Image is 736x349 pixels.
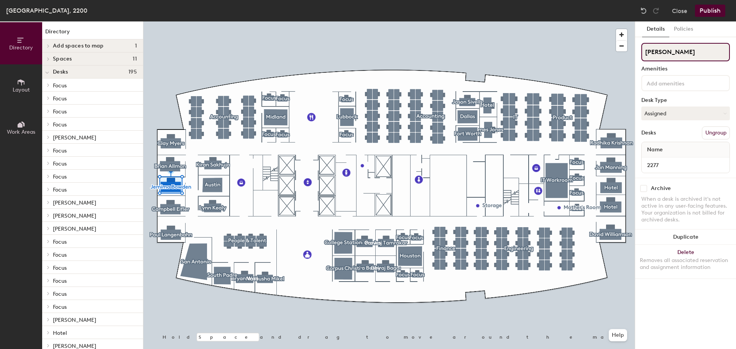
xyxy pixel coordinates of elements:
span: Focus [53,174,67,180]
span: [PERSON_NAME] [53,213,96,219]
span: Focus [53,252,67,258]
span: Focus [53,95,67,102]
span: Focus [53,278,67,284]
button: Publish [695,5,725,17]
span: Focus [53,187,67,193]
span: [PERSON_NAME] [53,317,96,323]
button: Assigned [641,107,730,120]
span: Focus [53,291,67,297]
span: [PERSON_NAME] [53,200,96,206]
span: Focus [53,82,67,89]
img: Undo [640,7,647,15]
div: [GEOGRAPHIC_DATA], 2200 [6,6,87,15]
span: Focus [53,108,67,115]
span: [PERSON_NAME] [53,226,96,232]
button: Policies [669,21,698,37]
input: Unnamed desk [643,160,728,170]
button: DeleteRemoves all associated reservation and assignment information [635,245,736,279]
span: [PERSON_NAME] [53,134,96,141]
img: Redo [652,7,660,15]
button: Ungroup [702,126,730,139]
span: 11 [133,56,137,62]
span: Desks [53,69,68,75]
div: Removes all associated reservation and assignment information [640,257,731,271]
span: Focus [53,265,67,271]
span: Add spaces to map [53,43,104,49]
div: Archive [651,185,671,192]
div: Desks [641,130,656,136]
input: Add amenities [645,78,714,87]
div: When a desk is archived it's not active in any user-facing features. Your organization is not bil... [641,196,730,223]
span: Focus [53,161,67,167]
button: Details [642,21,669,37]
span: Focus [53,147,67,154]
h1: Directory [42,28,143,39]
span: Focus [53,239,67,245]
div: Amenities [641,66,730,72]
button: Duplicate [635,229,736,245]
button: Help [609,329,627,341]
span: 195 [128,69,137,75]
span: 1 [135,43,137,49]
span: Focus [53,121,67,128]
span: Layout [13,87,30,93]
span: Spaces [53,56,72,62]
span: Directory [9,44,33,51]
button: Close [672,5,687,17]
div: Desk Type [641,97,730,103]
span: Hotel [53,330,67,336]
span: Name [643,143,667,157]
span: Focus [53,304,67,310]
span: Work Areas [7,129,35,135]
